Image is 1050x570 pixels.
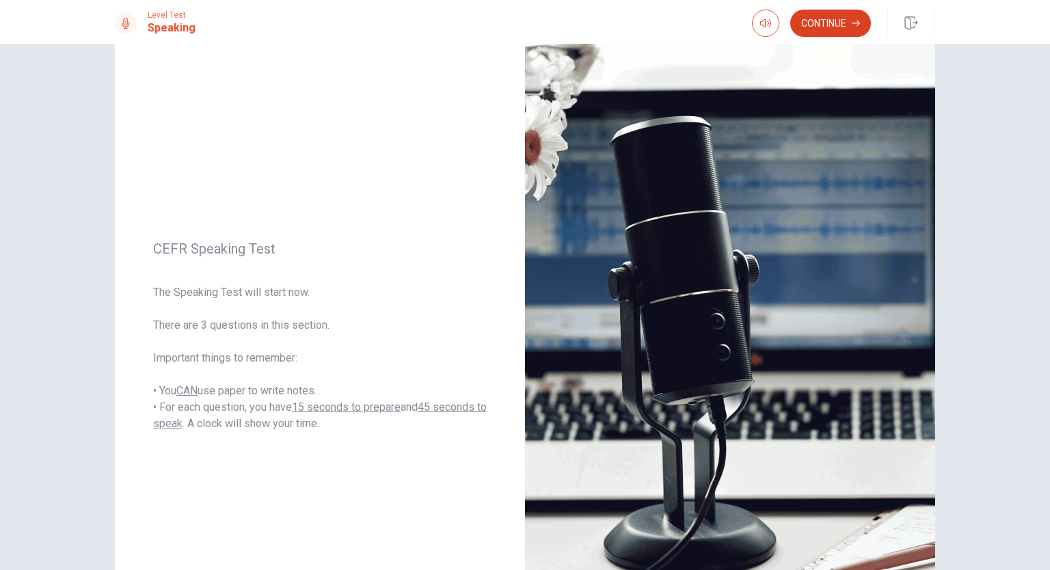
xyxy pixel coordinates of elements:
[176,384,198,397] u: CAN
[148,10,196,20] span: Level Test
[148,20,196,36] h1: Speaking
[153,284,487,432] span: The Speaking Test will start now. There are 3 questions in this section. Important things to reme...
[292,401,401,413] u: 15 seconds to prepare
[153,241,487,257] span: CEFR Speaking Test
[790,10,871,37] button: Continue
